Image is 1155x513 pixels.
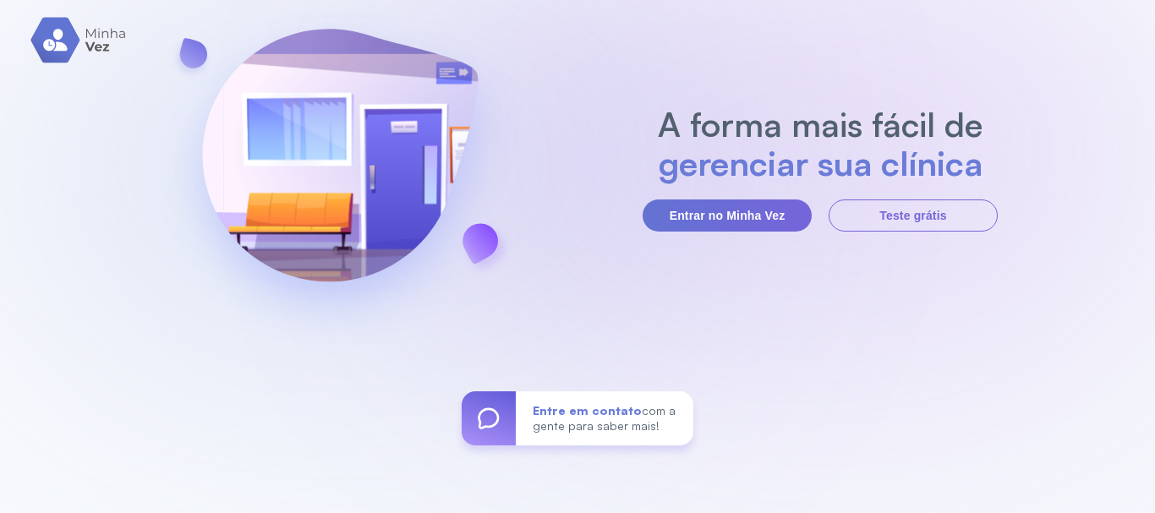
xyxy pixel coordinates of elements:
a: Entre em contatocom a gente para saber mais! [462,391,693,445]
img: logo.svg [30,17,128,63]
span: Entre em contato [533,403,642,417]
div: com a gente para saber mais! [516,391,693,445]
button: Entrar no Minha Vez [643,199,812,232]
h2: gerenciar sua clínica [649,144,992,183]
button: Teste grátis [829,199,998,232]
h2: A forma mais fácil de [649,105,992,144]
